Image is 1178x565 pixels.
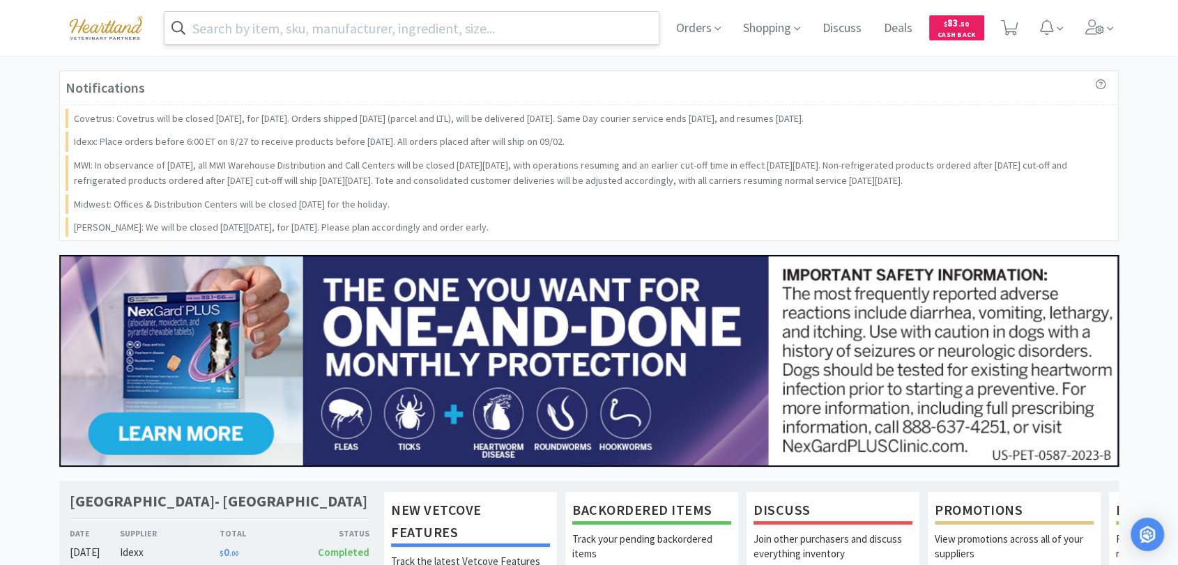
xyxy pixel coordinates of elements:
[391,499,550,547] h1: New Vetcove Features
[817,22,867,35] a: Discuss
[1131,518,1164,551] div: Open Intercom Messenger
[318,545,369,559] span: Completed
[929,9,984,47] a: $83.50Cash Back
[120,527,220,540] div: Supplier
[220,545,238,559] span: 0
[958,20,969,29] span: . 50
[220,549,224,558] span: $
[70,544,369,561] a: [DATE]Idexx$0.00Completed
[944,16,969,29] span: 83
[70,527,120,540] div: Date
[74,157,1107,189] p: MWI: In observance of [DATE], all MWI Warehouse Distribution and Call Centers will be closed [DAT...
[220,527,295,540] div: Total
[59,255,1119,467] img: 24562ba5414042f391a945fa418716b7_350.jpg
[70,544,120,561] div: [DATE]
[935,499,1094,525] h1: Promotions
[165,12,659,44] input: Search by item, sku, manufacturer, ingredient, size...
[944,20,947,29] span: $
[66,77,145,99] h3: Notifications
[74,134,565,149] p: Idexx: Place orders before 6:00 ET on 8/27 to receive products before [DATE]. All orders placed a...
[229,549,238,558] span: . 00
[74,196,390,212] p: Midwest: Offices & Distribution Centers will be closed [DATE] for the holiday.
[59,8,153,47] img: cad7bdf275c640399d9c6e0c56f98fd2_10.png
[120,544,220,561] div: Idexx
[294,527,369,540] div: Status
[74,111,804,126] p: Covetrus: Covetrus will be closed [DATE], for [DATE]. Orders shipped [DATE] (parcel and LTL), wil...
[754,499,912,525] h1: Discuss
[878,22,918,35] a: Deals
[74,219,489,235] p: [PERSON_NAME]: We will be closed [DATE][DATE], for [DATE]. Please plan accordingly and order early.
[70,491,367,511] h1: [GEOGRAPHIC_DATA]- [GEOGRAPHIC_DATA]
[938,31,976,40] span: Cash Back
[572,499,731,525] h1: Backordered Items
